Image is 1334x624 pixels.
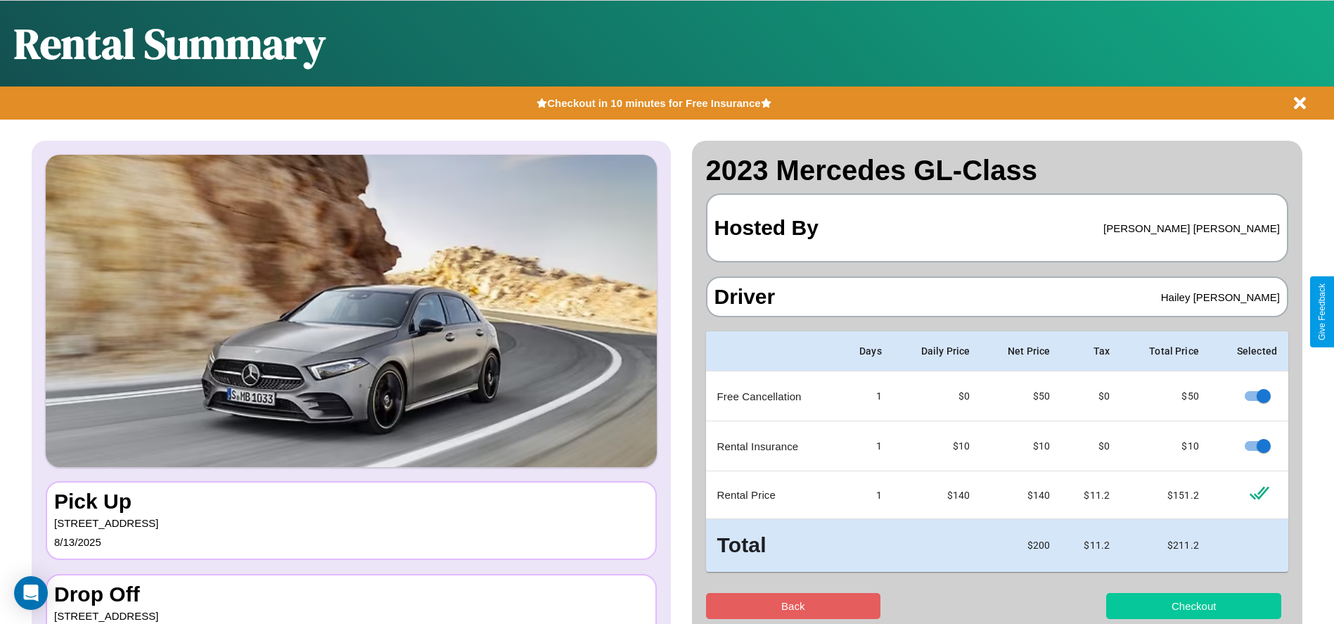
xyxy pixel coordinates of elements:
h3: Hosted By [714,202,819,254]
h1: Rental Summary [14,15,326,72]
th: Tax [1061,331,1121,371]
td: $ 11.2 [1061,519,1121,572]
td: $ 151.2 [1121,471,1210,519]
th: Net Price [981,331,1061,371]
td: 1 [838,421,893,471]
td: $0 [1061,421,1121,471]
td: $0 [893,371,981,421]
p: Hailey [PERSON_NAME] [1161,288,1280,307]
h3: Total [717,530,827,561]
td: $ 50 [1121,371,1210,421]
th: Daily Price [893,331,981,371]
b: Checkout in 10 minutes for Free Insurance [547,97,760,109]
h3: Pick Up [54,490,648,514]
button: Back [706,593,881,619]
div: Open Intercom Messenger [14,576,48,610]
th: Selected [1210,331,1288,371]
td: 1 [838,471,893,519]
th: Days [838,331,893,371]
p: Free Cancellation [717,387,827,406]
table: simple table [706,331,1289,572]
td: $ 10 [1121,421,1210,471]
div: Give Feedback [1317,284,1327,340]
td: $10 [893,421,981,471]
td: $ 140 [981,471,1061,519]
td: $ 10 [981,421,1061,471]
th: Total Price [1121,331,1210,371]
p: Rental Insurance [717,437,827,456]
h3: Driver [714,285,776,309]
td: 1 [838,371,893,421]
p: Rental Price [717,485,827,504]
td: $0 [1061,371,1121,421]
td: $ 140 [893,471,981,519]
p: 8 / 13 / 2025 [54,533,648,552]
td: $ 50 [981,371,1061,421]
td: $ 11.2 [1061,471,1121,519]
p: [STREET_ADDRESS] [54,514,648,533]
h2: 2023 Mercedes GL-Class [706,155,1289,186]
td: $ 211.2 [1121,519,1210,572]
p: [PERSON_NAME] [PERSON_NAME] [1103,219,1280,238]
h3: Drop Off [54,582,648,606]
td: $ 200 [981,519,1061,572]
button: Checkout [1106,593,1281,619]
